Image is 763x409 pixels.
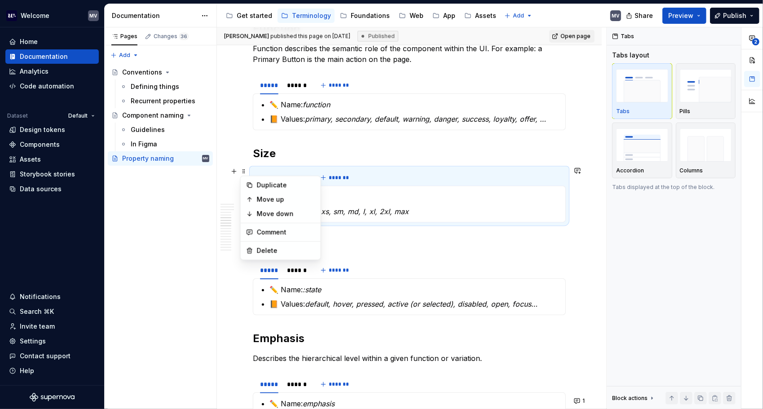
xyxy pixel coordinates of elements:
div: Settings [20,337,46,346]
div: Code automation [20,82,74,91]
div: Comment [257,228,315,237]
p: Accordion [616,167,644,174]
div: Terminology [292,11,331,20]
a: Invite team [5,319,99,334]
div: Property naming [122,154,174,163]
div: Page tree [222,7,500,25]
img: 605a6a57-6d48-4b1b-b82b-b0bc8b12f237.png [6,10,17,21]
p: Tabs displayed at the top of the block. [612,184,736,191]
h2: Emphasis [253,331,566,346]
div: Move down [257,209,315,218]
div: Components [20,140,60,149]
div: Changes [154,33,189,40]
div: MV [90,12,97,19]
div: Assets [20,155,41,164]
svg: Supernova Logo [30,393,75,402]
p: ✏️ Name: [269,398,560,409]
button: Help [5,364,99,378]
div: MV [612,12,620,19]
button: Default [64,110,99,122]
div: Design tokens [20,125,65,134]
span: Add [119,52,130,59]
span: Add [513,12,524,19]
button: Search ⌘K [5,304,99,319]
div: Pages [111,33,137,40]
a: Web [395,9,427,23]
button: Notifications [5,290,99,304]
div: MV [203,154,208,163]
span: [PERSON_NAME] [224,33,269,40]
a: Foundations [336,9,393,23]
div: Invite team [20,322,55,331]
a: Assets [5,152,99,167]
div: Home [20,37,38,46]
section-item: Figma [259,284,560,309]
div: Duplicate [257,180,315,189]
a: Open page [549,30,595,43]
div: App [443,11,455,20]
span: 2 [752,38,759,45]
span: Share [635,11,653,20]
p: Pills [680,108,691,115]
img: placeholder [616,69,668,102]
div: Delete [257,246,315,255]
em: emphasis [303,399,335,408]
em: function [303,100,330,109]
em: :state [303,285,321,294]
button: placeholderPills [676,63,736,119]
a: Get started [222,9,276,23]
a: Storybook stories [5,167,99,181]
p: Tabs [616,108,630,115]
a: Guidelines [116,123,213,137]
p: ✏️ Name: [269,284,560,295]
button: placeholderTabs [612,63,672,119]
span: Publish [723,11,746,20]
a: In Figma [116,137,213,151]
section-item: Figma [259,192,560,217]
div: Storybook stories [20,170,75,179]
div: Notifications [20,292,61,301]
h2: State [253,239,566,253]
div: Recurrent properties [131,97,195,106]
button: placeholderAccordion [612,123,672,178]
div: Assets [475,11,496,20]
p: ✏️ Name: [269,192,560,202]
span: 36 [179,33,189,40]
span: Open page [560,33,591,40]
a: Data sources [5,182,99,196]
p: 📙 Values: [269,114,560,124]
div: Foundations [351,11,390,20]
a: Property namingMV [108,151,213,166]
button: Add [502,9,535,22]
button: Contact support [5,349,99,363]
p: Describes the hierarchical level within a given function or variation. [253,353,566,364]
div: Published [357,31,398,42]
em: xs, sm, md, l, xl, 2xl, max [321,207,409,216]
p: ✏️ Name: [269,99,560,110]
button: Add [108,49,141,62]
a: Analytics [5,64,99,79]
div: Component naming [122,111,184,120]
h2: Size [253,146,566,161]
a: Components [5,137,99,152]
button: 1 [571,395,589,407]
a: Design tokens [5,123,99,137]
img: placeholder [680,69,732,102]
div: Documentation [112,11,197,20]
section-item: Figma [259,99,560,124]
div: Conventions [122,68,162,77]
img: placeholder [616,128,668,161]
div: Analytics [20,67,49,76]
img: placeholder [680,128,732,161]
p: 📙 Values: [269,299,560,309]
a: Documentation [5,49,99,64]
p: Function describes the semantic role of the component within the UI. For example: a Primary Butto... [253,43,566,65]
div: Block actions [612,392,656,405]
div: In Figma [131,140,157,149]
button: Publish [710,8,759,24]
a: Conventions [108,65,213,79]
a: App [429,9,459,23]
a: Defining things [116,79,213,94]
p: 📙 Values: 2xs, [269,206,560,217]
